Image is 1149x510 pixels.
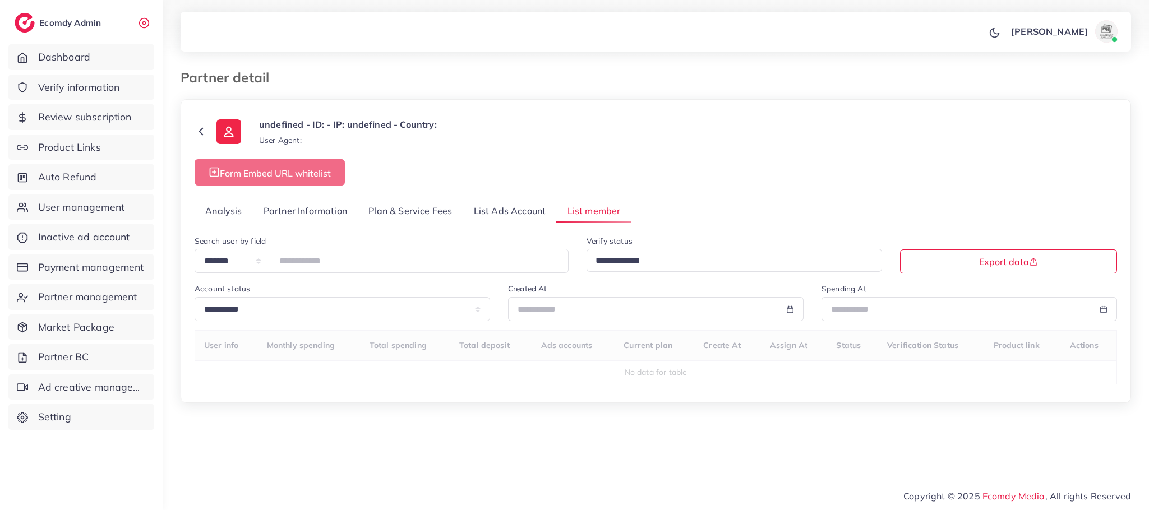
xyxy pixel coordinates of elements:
[38,320,114,335] span: Market Package
[195,235,266,247] label: Search user by field
[8,194,154,220] a: User management
[508,283,547,294] label: Created At
[982,490,1045,502] a: Ecomdy Media
[1005,20,1122,43] a: [PERSON_NAME]avatar
[216,119,241,144] img: ic-user-info.36bf1079.svg
[822,283,866,294] label: Spending At
[38,290,137,304] span: Partner management
[38,230,130,244] span: Inactive ad account
[8,75,154,100] a: Verify information
[8,374,154,400] a: Ad creative management
[259,118,437,131] p: undefined - ID: - IP: undefined - Country:
[1095,20,1118,43] img: avatar
[1045,489,1131,503] span: , All rights Reserved
[8,44,154,70] a: Dashboard
[195,283,250,294] label: Account status
[463,199,557,223] a: List Ads Account
[195,159,345,186] button: Form Embed URL whitelist
[900,249,1117,273] button: Export data
[181,69,278,86] h3: Partner detail
[38,200,124,215] span: User management
[39,17,104,28] h2: Ecomdy Admin
[1011,25,1088,38] p: [PERSON_NAME]
[8,254,154,280] a: Payment management
[195,199,253,223] a: Analysis
[38,80,120,95] span: Verify information
[15,13,35,33] img: logo
[979,257,1038,266] span: Export data
[8,135,154,160] a: Product Links
[38,410,71,424] span: Setting
[556,199,631,223] a: List member
[8,344,154,370] a: Partner BC
[592,252,867,270] input: Search for option
[38,170,97,184] span: Auto Refund
[587,249,882,272] div: Search for option
[253,199,358,223] a: Partner Information
[38,350,89,364] span: Partner BC
[8,164,154,190] a: Auto Refund
[358,199,463,223] a: Plan & Service Fees
[587,235,633,247] label: Verify status
[8,224,154,250] a: Inactive ad account
[8,104,154,130] a: Review subscription
[38,260,144,275] span: Payment management
[38,110,132,124] span: Review subscription
[8,404,154,430] a: Setting
[38,140,101,155] span: Product Links
[8,314,154,340] a: Market Package
[8,284,154,310] a: Partner management
[38,380,146,395] span: Ad creative management
[259,135,302,146] small: User Agent:
[15,13,104,33] a: logoEcomdy Admin
[38,50,90,64] span: Dashboard
[903,489,1131,503] span: Copyright © 2025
